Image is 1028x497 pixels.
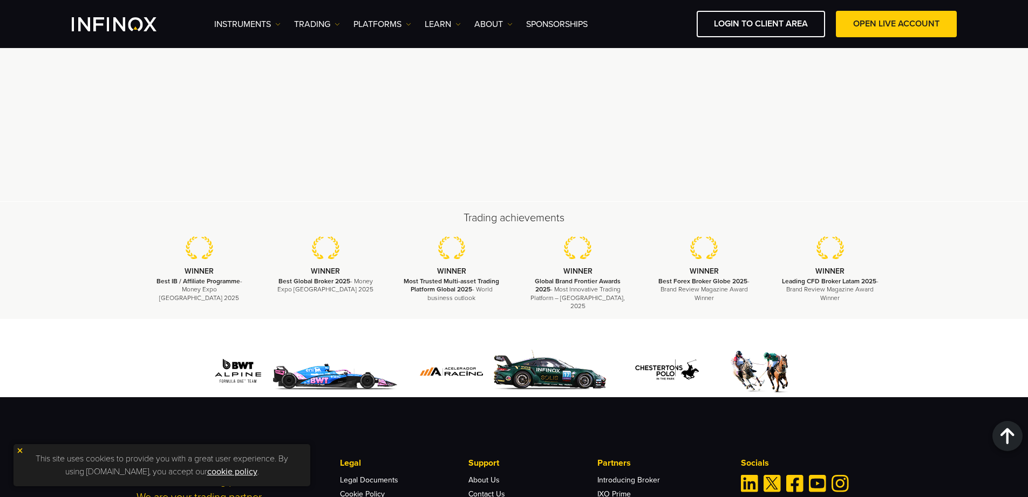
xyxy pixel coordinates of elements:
[72,17,182,31] a: INFINOX Logo
[19,450,305,481] p: This site uses cookies to provide you with a great user experience. By using [DOMAIN_NAME], you a...
[156,277,240,285] strong: Best IB / Affiliate Programme
[340,475,398,485] a: Legal Documents
[214,18,281,31] a: Instruments
[690,267,719,276] strong: WINNER
[782,277,876,285] strong: Leading CFD Broker Latam 2025
[836,11,957,37] a: OPEN LIVE ACCOUNT
[207,466,257,477] a: cookie policy
[597,457,726,469] p: Partners
[786,475,804,492] a: Facebook
[311,267,340,276] strong: WINNER
[528,277,628,310] p: - Most Innovative Trading Platform – [GEOGRAPHIC_DATA], 2025
[832,475,849,492] a: Instagram
[474,18,513,31] a: ABOUT
[697,11,825,37] a: LOGIN TO CLIENT AREA
[563,267,593,276] strong: WINNER
[150,277,249,302] p: - Money Expo [GEOGRAPHIC_DATA] 2025
[437,267,466,276] strong: WINNER
[353,18,411,31] a: PLATFORMS
[526,18,588,31] a: SPONSORSHIPS
[468,475,500,485] a: About Us
[468,457,597,469] p: Support
[402,277,501,302] p: - World business outlook
[741,475,758,492] a: Linkedin
[658,277,747,285] strong: Best Forex Broker Globe 2025
[815,267,845,276] strong: WINNER
[276,277,375,294] p: - Money Expo [GEOGRAPHIC_DATA] 2025
[780,277,880,302] p: - Brand Review Magazine Award Winner
[655,277,754,302] p: - Brand Review Magazine Award Winner
[741,457,892,469] p: Socials
[404,277,499,293] strong: Most Trusted Multi-asset Trading Platform Global 2025
[764,475,781,492] a: Twitter
[425,18,461,31] a: Learn
[137,210,892,226] h2: Trading achievements
[535,277,621,293] strong: Global Brand Frontier Awards 2025
[294,18,340,31] a: TRADING
[185,267,214,276] strong: WINNER
[597,475,660,485] a: Introducing Broker
[278,277,350,285] strong: Best Global Broker 2025
[809,475,826,492] a: Youtube
[16,447,24,454] img: yellow close icon
[340,457,468,469] p: Legal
